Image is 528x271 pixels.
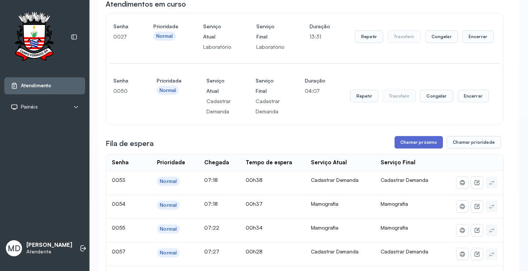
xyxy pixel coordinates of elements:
div: Prioridade [157,159,185,166]
div: Normal [160,250,177,256]
div: Normal [160,226,177,232]
button: Encerrar [458,90,489,102]
div: Mamografia [311,201,369,207]
div: Normal [160,202,177,208]
div: Tempo de espera [246,159,292,166]
h4: Duração [305,76,325,86]
span: 0053 [112,177,125,183]
p: Laboratório [256,42,285,52]
span: Cadastrar Demanda [381,177,428,183]
p: Cadastrar Demanda [256,96,280,117]
span: 07:27 [204,248,219,254]
span: 00h38 [246,177,263,183]
div: Serviço Final [381,159,415,166]
p: 0027 [113,32,128,42]
span: 0057 [112,248,125,254]
div: Normal [156,33,173,39]
p: Laboratório [203,42,231,52]
p: Cadastrar Demanda [206,96,231,117]
h4: Serviço Atual [203,21,231,42]
h4: Serviço Final [256,76,280,96]
div: Normal [160,178,177,184]
button: Chamar próximo [395,136,443,149]
span: 07:22 [204,224,219,231]
p: 04:07 [305,86,325,96]
h4: Senha [113,76,132,86]
span: 07:18 [204,201,218,207]
span: Mamografia [381,201,408,207]
div: Mamografia [311,224,369,231]
h4: Senha [113,21,128,32]
button: Encerrar [462,30,494,43]
button: Chamar prioridade [447,136,501,149]
span: Cadastrar Demanda [381,248,428,254]
h4: Prioridade [157,76,181,86]
span: Mamografia [381,224,408,231]
div: Senha [112,159,129,166]
span: 0055 [112,224,125,231]
span: 00h37 [246,201,263,207]
span: 00h28 [246,248,263,254]
img: Logotipo do estabelecimento [8,12,60,63]
a: Atendimento [11,82,79,89]
div: Chegada [204,159,229,166]
h3: Fila de espera [106,138,154,149]
h4: Prioridade [153,21,178,32]
span: 0054 [112,201,125,207]
span: 00h34 [246,224,263,231]
button: Congelar [425,30,458,43]
div: Cadastrar Demanda [311,248,369,255]
p: 13:31 [309,32,330,42]
h4: Duração [309,21,330,32]
span: Painéis [21,104,38,110]
div: Normal [159,87,176,94]
button: Transferir [383,90,416,102]
button: Transferir [388,30,421,43]
button: Repetir [355,30,383,43]
span: 07:18 [204,177,218,183]
h4: Serviço Final [256,21,285,42]
p: 0050 [113,86,132,96]
span: Atendimento [21,83,51,89]
p: [PERSON_NAME] [26,242,72,249]
h4: Serviço Atual [206,76,231,96]
div: Cadastrar Demanda [311,177,369,183]
button: Repetir [350,90,378,102]
button: Congelar [420,90,453,102]
p: Atendente [26,249,72,255]
div: Serviço Atual [311,159,347,166]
